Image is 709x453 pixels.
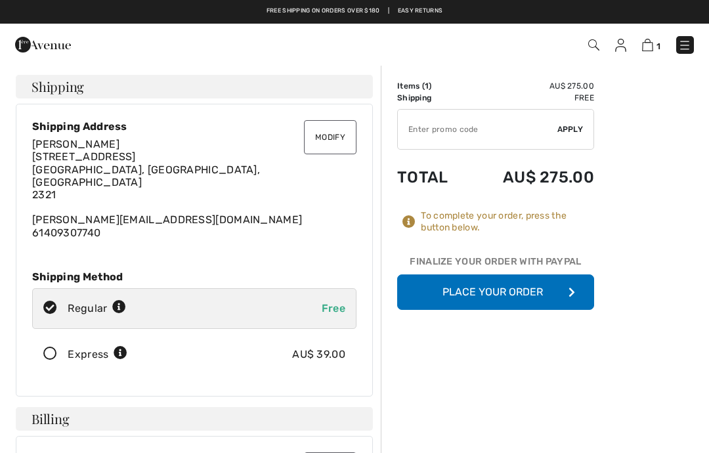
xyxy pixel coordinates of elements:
[32,412,69,425] span: Billing
[32,138,356,239] div: [PERSON_NAME][EMAIL_ADDRESS][DOMAIN_NAME] 61409307740
[421,210,594,234] div: To complete your order, press the button below.
[32,270,356,283] div: Shipping Method
[397,92,467,104] td: Shipping
[388,7,389,16] span: |
[642,37,660,53] a: 1
[15,37,71,50] a: 1ère Avenue
[467,92,594,104] td: Free
[397,255,594,274] div: Finalize Your Order with PayPal
[397,155,467,200] td: Total
[322,302,345,314] span: Free
[32,120,356,133] div: Shipping Address
[467,80,594,92] td: AU$ 275.00
[557,123,584,135] span: Apply
[68,347,127,362] div: Express
[398,7,443,16] a: Easy Returns
[68,301,126,316] div: Regular
[292,347,345,362] div: AU$ 39.00
[267,7,380,16] a: Free shipping on orders over $180
[678,39,691,52] img: Menu
[615,39,626,52] img: My Info
[425,81,429,91] span: 1
[32,80,84,93] span: Shipping
[15,32,71,58] img: 1ère Avenue
[656,41,660,51] span: 1
[397,80,467,92] td: Items ( )
[32,138,119,150] span: [PERSON_NAME]
[32,150,260,201] span: [STREET_ADDRESS] [GEOGRAPHIC_DATA], [GEOGRAPHIC_DATA], [GEOGRAPHIC_DATA] 2321
[398,110,557,149] input: Promo code
[467,155,594,200] td: AU$ 275.00
[588,39,599,51] img: Search
[397,274,594,310] button: Place Your Order
[642,39,653,51] img: Shopping Bag
[304,120,356,154] button: Modify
